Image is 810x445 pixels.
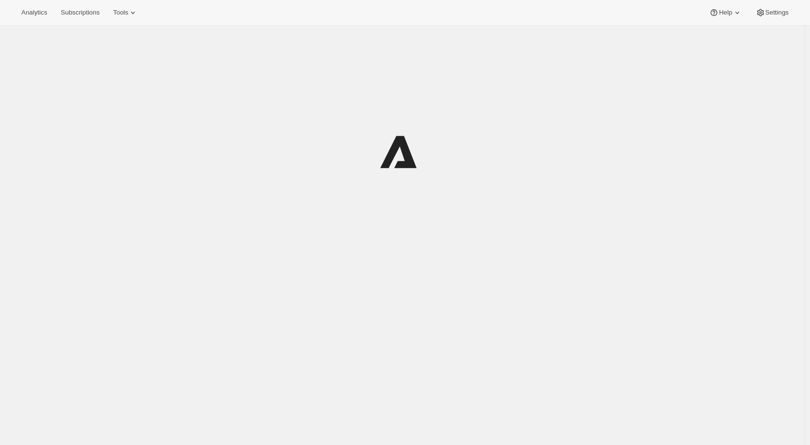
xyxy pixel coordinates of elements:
button: Settings [750,6,794,19]
button: Analytics [16,6,53,19]
span: Tools [113,9,128,16]
span: Subscriptions [61,9,99,16]
span: Help [719,9,732,16]
span: Analytics [21,9,47,16]
button: Subscriptions [55,6,105,19]
button: Tools [107,6,144,19]
span: Settings [765,9,789,16]
button: Help [703,6,747,19]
